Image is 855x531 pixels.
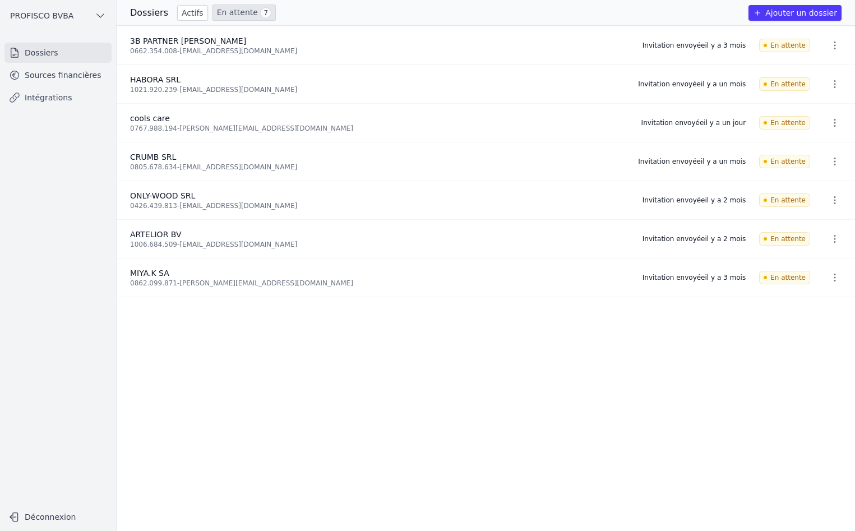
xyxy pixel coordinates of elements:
[759,77,810,91] span: En attente
[177,5,208,21] a: Actifs
[10,10,73,21] span: PROFISCO BVBA
[130,75,181,84] span: HABORA SRL
[212,4,276,21] a: En attente 7
[4,7,112,25] button: PROFISCO BVBA
[759,39,810,52] span: En attente
[130,85,625,94] div: 1021.920.239 - [EMAIL_ADDRESS][DOMAIN_NAME]
[748,5,842,21] button: Ajouter un dossier
[130,279,629,288] div: 0862.099.871 - [PERSON_NAME][EMAIL_ADDRESS][DOMAIN_NAME]
[641,118,746,127] div: Invitation envoyée il y a un jour
[643,196,746,205] div: Invitation envoyée il y a 2 mois
[4,87,112,108] a: Intégrations
[759,271,810,284] span: En attente
[759,232,810,246] span: En attente
[130,269,169,278] span: MIYA.K SA
[638,157,746,166] div: Invitation envoyée il y a un mois
[643,41,746,50] div: Invitation envoyée il y a 3 mois
[643,273,746,282] div: Invitation envoyée il y a 3 mois
[4,65,112,85] a: Sources financières
[130,240,629,249] div: 1006.684.509 - [EMAIL_ADDRESS][DOMAIN_NAME]
[130,230,182,239] span: ARTELIOR BV
[130,114,170,123] span: cools care
[130,153,176,161] span: CRUMB SRL
[130,6,168,20] h3: Dossiers
[643,234,746,243] div: Invitation envoyée il y a 2 mois
[130,191,195,200] span: ONLY-WOOD SRL
[130,124,628,133] div: 0767.988.194 - [PERSON_NAME][EMAIL_ADDRESS][DOMAIN_NAME]
[130,163,625,172] div: 0805.678.634 - [EMAIL_ADDRESS][DOMAIN_NAME]
[759,116,810,130] span: En attente
[4,508,112,526] button: Déconnexion
[130,201,629,210] div: 0426.439.813 - [EMAIL_ADDRESS][DOMAIN_NAME]
[759,193,810,207] span: En attente
[638,80,746,89] div: Invitation envoyée il y a un mois
[130,47,629,56] div: 0662.354.008 - [EMAIL_ADDRESS][DOMAIN_NAME]
[260,7,271,19] span: 7
[4,43,112,63] a: Dossiers
[130,36,246,45] span: 3B PARTNER [PERSON_NAME]
[759,155,810,168] span: En attente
